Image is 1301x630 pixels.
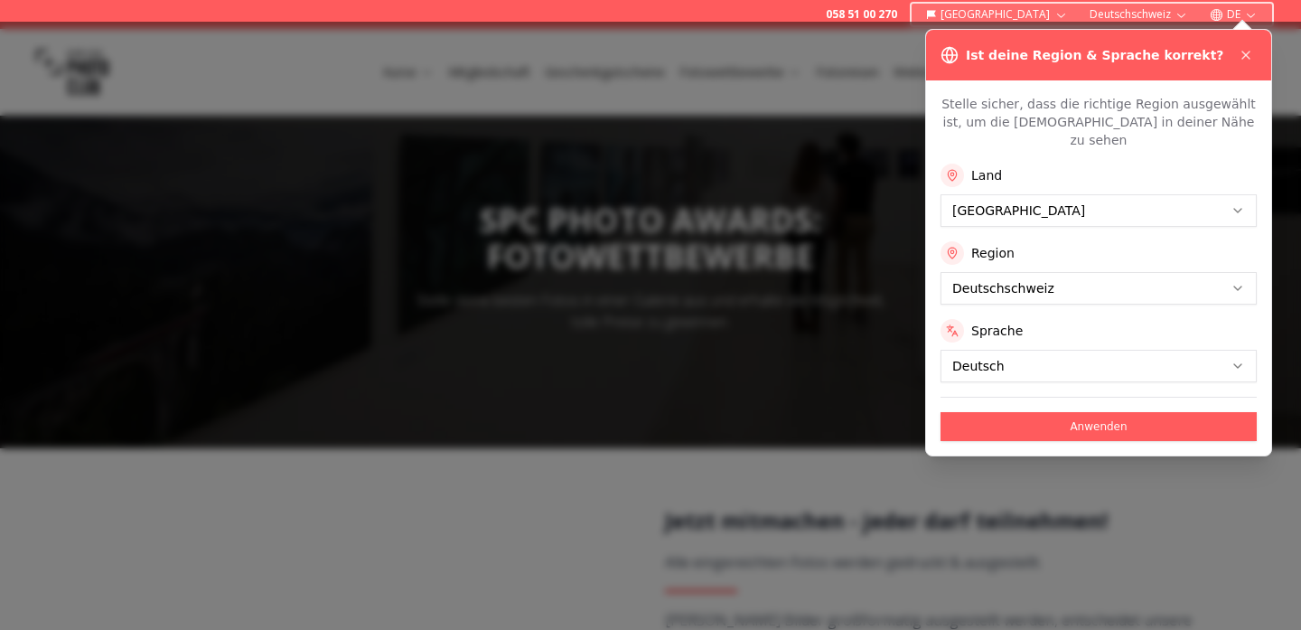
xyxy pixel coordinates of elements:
[1203,4,1265,25] button: DE
[826,7,897,22] a: 058 51 00 270
[971,166,1002,184] label: Land
[1082,4,1195,25] button: Deutschschweiz
[941,412,1257,441] button: Anwenden
[966,46,1223,64] h3: Ist deine Region & Sprache korrekt?
[971,322,1023,340] label: Sprache
[919,4,1075,25] button: [GEOGRAPHIC_DATA]
[941,95,1257,149] p: Stelle sicher, dass die richtige Region ausgewählt ist, um die [DEMOGRAPHIC_DATA] in deiner Nähe ...
[971,244,1015,262] label: Region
